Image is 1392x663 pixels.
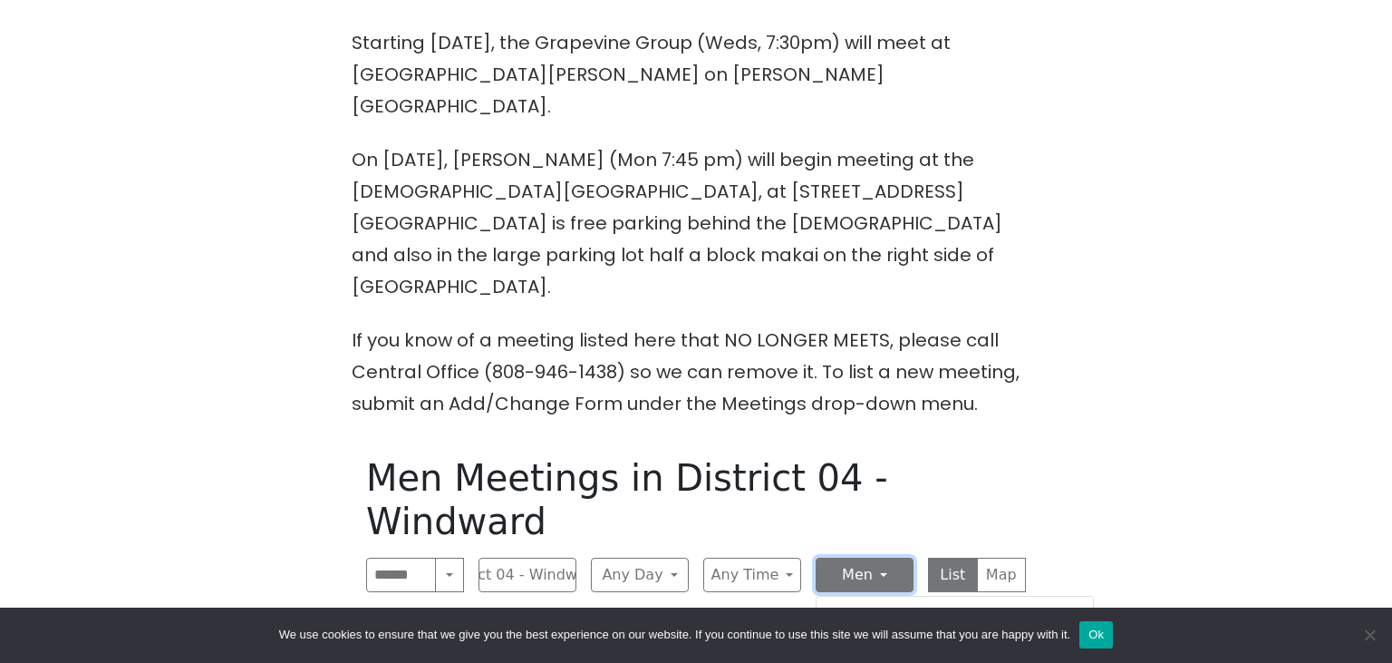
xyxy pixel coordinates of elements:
button: District 04 - Windward [478,558,576,592]
button: Men [816,558,913,592]
button: Map [977,558,1027,592]
button: Any Time [703,558,801,592]
button: Any Day [591,558,689,592]
button: Any Type [817,597,1093,633]
span: We use cookies to ensure that we give you the best experience on our website. If you continue to ... [279,626,1070,644]
p: If you know of a meeting listed here that NO LONGER MEETS, please call Central Office (808-946-14... [352,325,1040,420]
p: Starting [DATE], the Grapevine Group (Weds, 7:30pm) will meet at [GEOGRAPHIC_DATA][PERSON_NAME] o... [352,27,1040,122]
button: Search [435,558,464,592]
p: On [DATE], [PERSON_NAME] (Mon 7:45 pm) will begin meeting at the [DEMOGRAPHIC_DATA][GEOGRAPHIC_DA... [352,144,1040,303]
h1: Men Meetings in District 04 - Windward [366,456,1026,543]
button: Ok [1079,621,1113,648]
span: No [1360,626,1378,644]
input: Search [366,558,436,592]
button: List [928,558,978,592]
